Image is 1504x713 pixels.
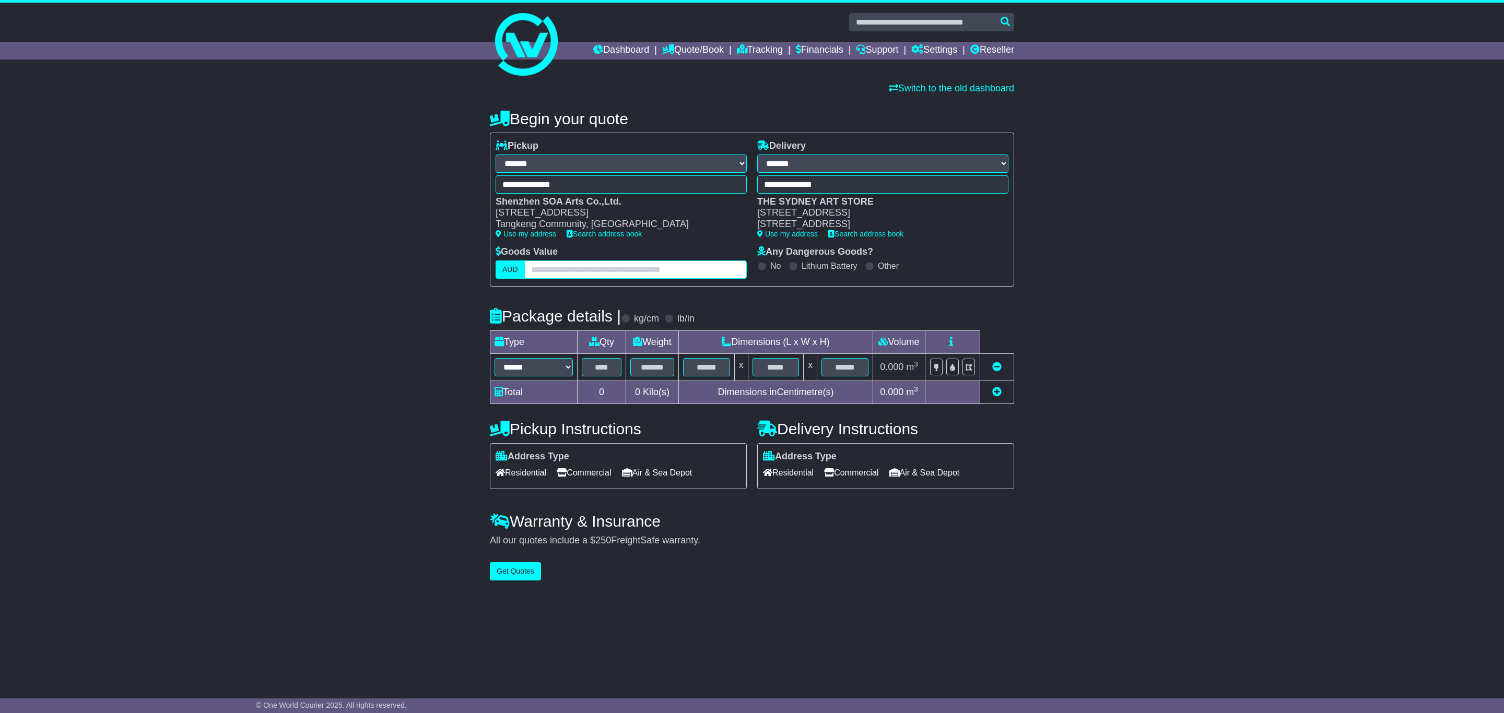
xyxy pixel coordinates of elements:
div: All our quotes include a $ FreightSafe warranty. [490,535,1014,546]
td: Type [490,330,578,353]
span: Air & Sea Depot [889,465,960,481]
td: Total [490,381,578,403]
td: Kilo(s) [626,381,679,403]
label: Any Dangerous Goods? [757,246,873,258]
div: [STREET_ADDRESS] [757,207,998,219]
td: Dimensions in Centimetre(s) [678,381,873,403]
span: m [906,387,918,397]
td: Dimensions (L x W x H) [678,330,873,353]
span: 0.000 [880,362,903,372]
div: THE SYDNEY ART STORE [757,196,998,208]
span: Air & Sea Depot [622,465,692,481]
td: x [734,353,748,381]
span: Commercial [824,465,878,481]
label: AUD [496,260,525,279]
td: 0 [578,381,626,403]
label: kg/cm [634,313,659,325]
label: Other [878,261,899,271]
h4: Pickup Instructions [490,420,747,437]
button: Get Quotes [490,562,541,580]
a: Tracking [737,42,783,60]
sup: 3 [914,360,918,368]
a: Add new item [992,387,1002,397]
label: Lithium Battery [802,261,857,271]
h4: Begin your quote [490,110,1014,127]
div: [STREET_ADDRESS] [757,219,998,230]
a: Settings [911,42,957,60]
a: Quote/Book [662,42,724,60]
span: 0 [635,387,640,397]
td: Weight [626,330,679,353]
label: Pickup [496,140,538,152]
td: Volume [873,330,925,353]
label: Delivery [757,140,806,152]
a: Support [856,42,898,60]
span: Residential [496,465,546,481]
h4: Warranty & Insurance [490,513,1014,530]
a: Dashboard [593,42,649,60]
span: 250 [595,535,611,545]
span: © One World Courier 2025. All rights reserved. [256,701,407,709]
a: Search address book [567,230,642,238]
a: Switch to the old dashboard [889,83,1014,93]
span: m [906,362,918,372]
span: Commercial [557,465,611,481]
a: Reseller [970,42,1014,60]
label: No [770,261,781,271]
label: Goods Value [496,246,558,258]
span: Residential [763,465,814,481]
a: Financials [796,42,843,60]
a: Remove this item [992,362,1002,372]
h4: Package details | [490,307,621,325]
td: x [804,353,817,381]
a: Use my address [496,230,556,238]
label: Address Type [763,451,837,462]
div: [STREET_ADDRESS] [496,207,736,219]
td: Qty [578,330,626,353]
h4: Delivery Instructions [757,420,1014,437]
a: Search address book [828,230,903,238]
span: 0.000 [880,387,903,397]
a: Use my address [757,230,818,238]
label: Address Type [496,451,569,462]
label: lb/in [677,313,695,325]
div: Shenzhen SOA Arts Co.,Ltd. [496,196,736,208]
sup: 3 [914,385,918,393]
div: Tangkeng Community, [GEOGRAPHIC_DATA] [496,219,736,230]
